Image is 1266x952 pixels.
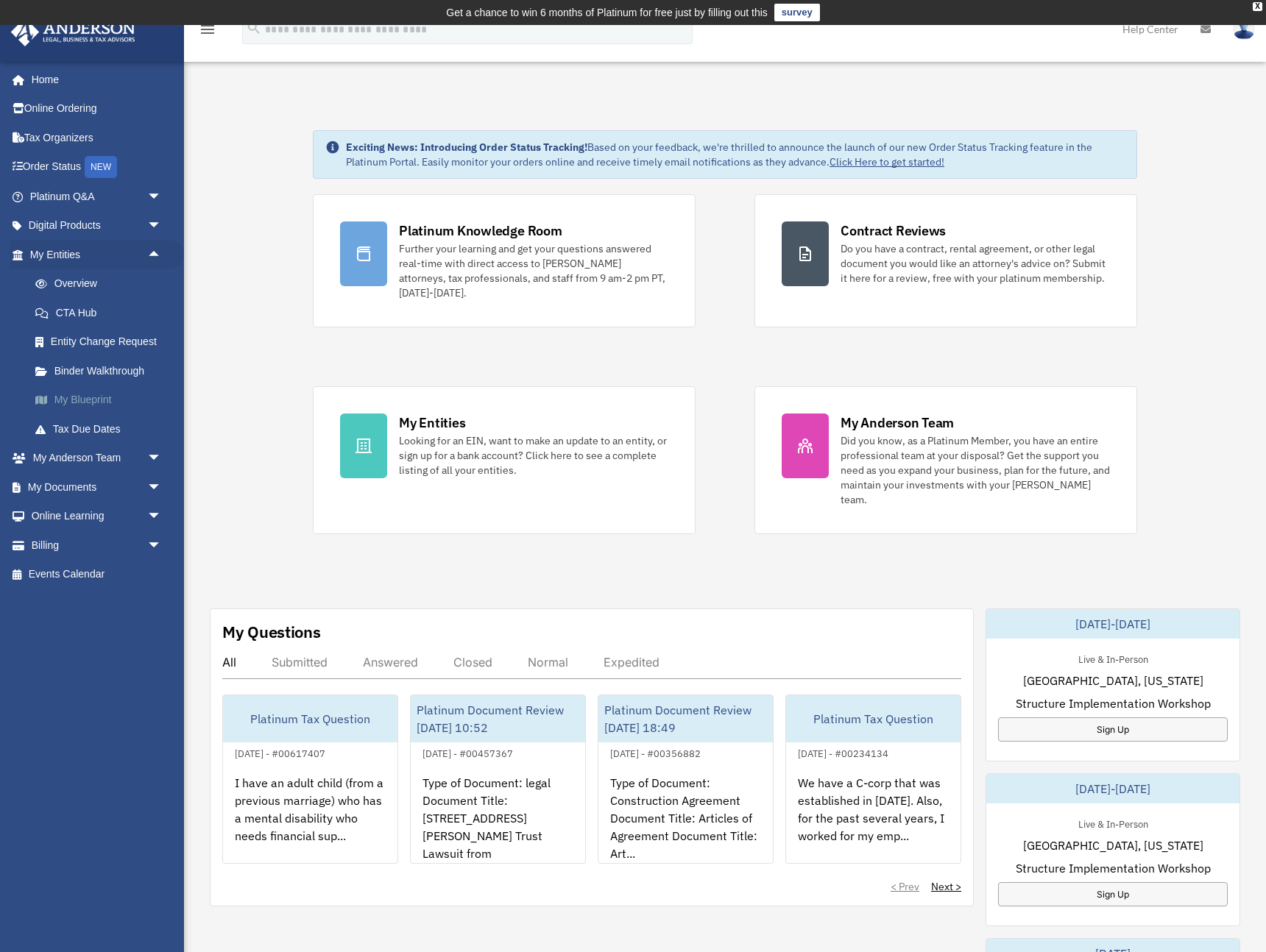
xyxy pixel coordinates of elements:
[998,882,1228,906] a: Sign Up
[10,182,184,211] a: Platinum Q&Aarrow_drop_down
[10,94,184,124] a: Online Ordering
[363,655,418,669] div: Answered
[410,695,586,864] a: Platinum Document Review [DATE] 10:52[DATE] - #00457367Type of Document: legal Document Title: [S...
[10,152,184,182] a: Order StatusNEW
[10,65,177,94] a: Home
[528,655,568,669] div: Normal
[399,433,668,477] div: Looking for an EIN, want to make an update to an entity, or sign up for a bank account? Click her...
[841,241,1110,285] div: Do you have a contract, rental agreement, or other legal document you would like an attorney's ad...
[1067,815,1160,831] div: Live & In-Person
[399,413,465,432] div: My Entities
[313,386,696,534] a: My Entities Looking for an EIN, want to make an update to an entity, or sign up for a bank accoun...
[598,762,773,877] div: Type of Document: Construction Agreement Document Title: Articles of Agreement Document Title: Ar...
[931,879,961,894] a: Next >
[21,386,184,415] a: My Blueprint
[1253,2,1262,11] div: close
[223,695,397,742] div: Platinum Tax Question
[21,269,184,299] a: Overview
[272,655,328,669] div: Submitted
[986,609,1240,639] div: [DATE]-[DATE]
[85,156,117,178] div: NEW
[199,26,216,38] a: menu
[10,240,184,269] a: My Entitiesarrow_drop_up
[754,386,1137,534] a: My Anderson Team Did you know, as a Platinum Member, you have an entire professional team at your...
[598,695,773,742] div: Platinum Document Review [DATE] 18:49
[998,717,1228,742] a: Sign Up
[598,745,712,760] div: [DATE] - #00356882
[841,433,1110,507] div: Did you know, as a Platinum Member, you have an entire professional team at your disposal? Get th...
[1016,859,1211,877] span: Structure Implementation Workshop
[10,123,184,152] a: Tax Organizers
[399,221,562,240] div: Platinum Knowledge Room
[10,530,184,560] a: Billingarrow_drop_down
[785,695,961,864] a: Platinum Tax Question[DATE] - #00234134We have a C-corp that was established in [DATE]. Also, for...
[598,695,774,864] a: Platinum Document Review [DATE] 18:49[DATE] - #00356882Type of Document: Construction Agreement D...
[830,155,944,168] a: Click Here to get started!
[147,240,177,270] span: arrow_drop_up
[446,4,768,21] div: Get a chance to win 6 months of Platinum for free just by filling out this
[10,560,184,589] a: Events Calendar
[147,530,177,561] span: arrow_drop_down
[147,182,177,212] span: arrow_drop_down
[604,655,659,669] div: Expedited
[754,194,1137,327] a: Contract Reviews Do you have a contract, rental agreement, or other legal document you would like...
[1023,672,1203,689] span: [GEOGRAPHIC_DATA], [US_STATE]
[1016,695,1211,712] span: Structure Implementation Workshop
[10,444,184,473] a: My Anderson Teamarrow_drop_down
[10,211,184,241] a: Digital Productsarrow_drop_down
[1233,18,1255,40] img: User Pic
[222,695,398,864] a: Platinum Tax Question[DATE] - #00617407I have an adult child (from a previous marriage) who has a...
[7,18,140,46] img: Anderson Advisors Platinum Portal
[786,762,961,877] div: We have a C-corp that was established in [DATE]. Also, for the past several years, I worked for m...
[223,762,397,877] div: I have an adult child (from a previous marriage) who has a mental disability who needs financial ...
[411,745,525,760] div: [DATE] - #00457367
[199,21,216,38] i: menu
[147,211,177,241] span: arrow_drop_down
[453,655,492,669] div: Closed
[346,140,1125,169] div: Based on your feedback, we're thrilled to announce the launch of our new Order Status Tracking fe...
[1067,650,1160,666] div: Live & In-Person
[411,695,585,742] div: Platinum Document Review [DATE] 10:52
[841,413,954,432] div: My Anderson Team
[222,621,321,643] div: My Questions
[147,444,177,474] span: arrow_drop_down
[411,762,585,877] div: Type of Document: legal Document Title: [STREET_ADDRESS][PERSON_NAME] Trust Lawsuit from [PERSON_...
[21,298,184,327] a: CTA Hub
[21,414,184,444] a: Tax Due Dates
[147,472,177,502] span: arrow_drop_down
[346,141,587,154] strong: Exciting News: Introducing Order Status Tracking!
[21,356,184,386] a: Binder Walkthrough
[313,194,696,327] a: Platinum Knowledge Room Further your learning and get your questions answered real-time with dire...
[10,472,184,502] a: My Documentsarrow_drop_down
[1023,836,1203,854] span: [GEOGRAPHIC_DATA], [US_STATE]
[147,502,177,532] span: arrow_drop_down
[841,221,946,240] div: Contract Reviews
[399,241,668,300] div: Further your learning and get your questions answered real-time with direct access to [PERSON_NAM...
[222,655,236,669] div: All
[786,695,961,742] div: Platinum Tax Question
[223,745,337,760] div: [DATE] - #00617407
[986,774,1240,803] div: [DATE]-[DATE]
[786,745,900,760] div: [DATE] - #00234134
[246,20,262,36] i: search
[774,4,820,21] a: survey
[10,502,184,531] a: Online Learningarrow_drop_down
[21,327,184,357] a: Entity Change Request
